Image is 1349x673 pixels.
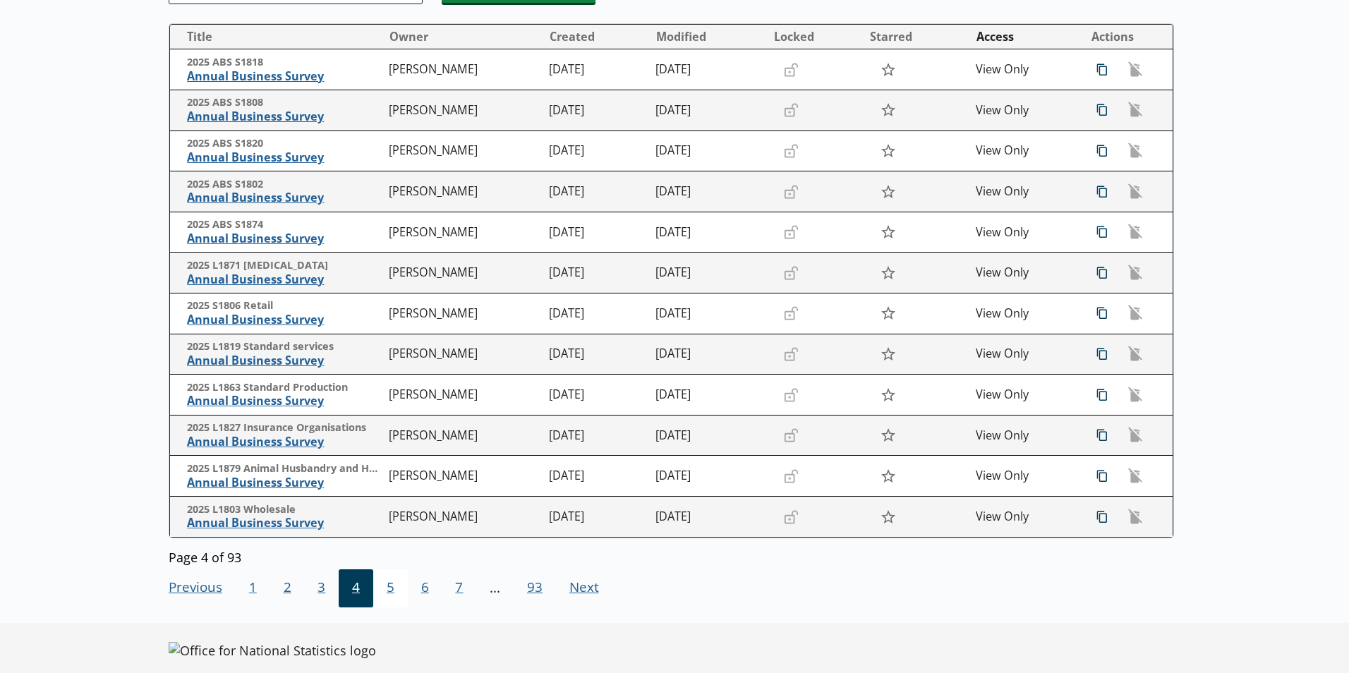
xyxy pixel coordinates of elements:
[236,569,270,607] button: 1
[187,150,382,165] span: Annual Business Survey
[187,96,382,109] span: 2025 ABS S1808
[543,415,650,456] td: [DATE]
[543,456,650,497] td: [DATE]
[383,90,543,131] td: [PERSON_NAME]
[384,25,543,48] button: Owner
[187,299,382,313] span: 2025 S1806 Retail
[650,90,767,131] td: [DATE]
[650,415,767,456] td: [DATE]
[187,313,382,327] span: Annual Business Survey
[514,569,556,607] span: 93
[544,25,649,48] button: Created
[768,25,863,48] button: Locked
[187,353,382,368] span: Annual Business Survey
[970,375,1077,416] td: View Only
[383,253,543,293] td: [PERSON_NAME]
[650,293,767,334] td: [DATE]
[187,56,382,69] span: 2025 ABS S1818
[651,25,766,48] button: Modified
[543,334,650,375] td: [DATE]
[873,56,903,83] button: Star
[187,462,382,475] span: 2025 L1879 Animal Husbandry and Hunting
[169,545,1174,565] div: Page 4 of 93
[873,341,903,368] button: Star
[442,569,477,607] span: 7
[270,569,305,607] button: 2
[873,97,903,123] button: Star
[187,137,382,150] span: 2025 ABS S1820
[650,253,767,293] td: [DATE]
[187,421,382,435] span: 2025 L1827 Insurance Organisations
[970,49,1077,90] td: View Only
[864,25,969,48] button: Starred
[543,90,650,131] td: [DATE]
[543,497,650,538] td: [DATE]
[970,171,1077,212] td: View Only
[650,131,767,171] td: [DATE]
[187,231,382,246] span: Annual Business Survey
[650,334,767,375] td: [DATE]
[187,503,382,516] span: 2025 L1803 Wholesale
[873,178,903,205] button: Star
[1077,25,1173,49] th: Actions
[304,569,339,607] button: 3
[971,25,1076,48] button: Access
[383,293,543,334] td: [PERSON_NAME]
[187,218,382,231] span: 2025 ABS S1874
[650,456,767,497] td: [DATE]
[187,109,382,124] span: Annual Business Survey
[187,272,382,287] span: Annual Business Survey
[339,569,373,607] button: 4
[543,212,650,253] td: [DATE]
[543,131,650,171] td: [DATE]
[187,516,382,530] span: Annual Business Survey
[543,375,650,416] td: [DATE]
[873,300,903,327] button: Star
[970,293,1077,334] td: View Only
[187,475,382,490] span: Annual Business Survey
[187,69,382,84] span: Annual Business Survey
[873,219,903,245] button: Star
[176,25,382,48] button: Title
[873,381,903,408] button: Star
[970,253,1077,293] td: View Only
[970,212,1077,253] td: View Only
[383,49,543,90] td: [PERSON_NAME]
[383,334,543,375] td: [PERSON_NAME]
[543,253,650,293] td: [DATE]
[169,642,376,659] img: Office for National Statistics logo
[873,463,903,490] button: Star
[383,497,543,538] td: [PERSON_NAME]
[556,569,612,607] button: Next
[383,171,543,212] td: [PERSON_NAME]
[970,497,1077,538] td: View Only
[873,422,903,449] button: Star
[650,49,767,90] td: [DATE]
[650,497,767,538] td: [DATE]
[970,131,1077,171] td: View Only
[650,171,767,212] td: [DATE]
[187,340,382,353] span: 2025 L1819 Standard services
[373,569,408,607] span: 5
[169,569,236,607] button: Previous
[187,394,382,408] span: Annual Business Survey
[187,381,382,394] span: 2025 L1863 Standard Production
[650,212,767,253] td: [DATE]
[383,131,543,171] td: [PERSON_NAME]
[873,260,903,286] button: Star
[543,49,650,90] td: [DATE]
[970,456,1077,497] td: View Only
[476,569,514,607] li: ...
[543,171,650,212] td: [DATE]
[970,334,1077,375] td: View Only
[408,569,442,607] button: 6
[383,456,543,497] td: [PERSON_NAME]
[383,212,543,253] td: [PERSON_NAME]
[187,190,382,205] span: Annual Business Survey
